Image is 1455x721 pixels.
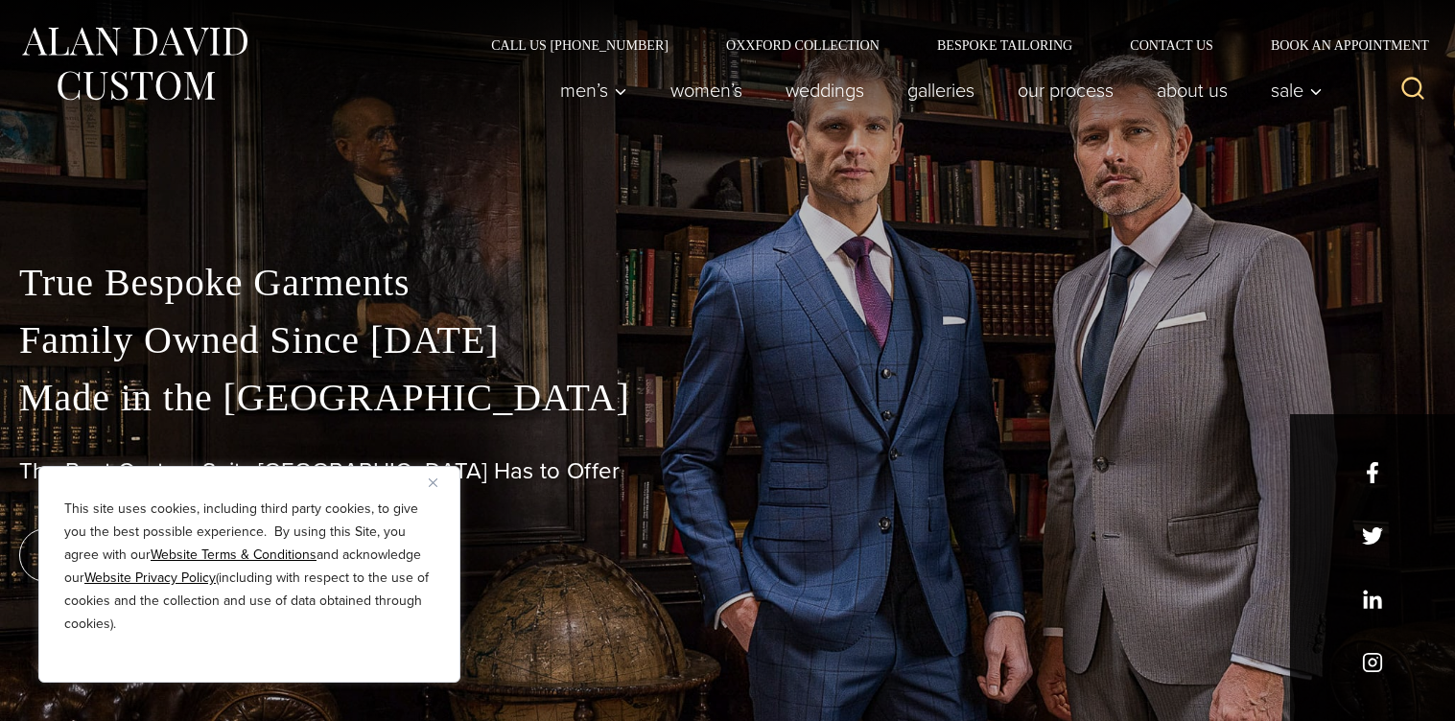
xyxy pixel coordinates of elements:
img: Alan David Custom [19,21,249,106]
p: This site uses cookies, including third party cookies, to give you the best possible experience. ... [64,498,434,636]
nav: Secondary Navigation [462,38,1436,52]
a: Galleries [886,71,997,109]
a: Website Privacy Policy [84,568,216,588]
p: True Bespoke Garments Family Owned Since [DATE] Made in the [GEOGRAPHIC_DATA] [19,254,1436,427]
a: book an appointment [19,528,288,582]
button: Close [429,471,452,494]
a: About Us [1136,71,1250,109]
button: View Search Form [1390,67,1436,113]
span: Men’s [560,81,627,100]
a: Oxxford Collection [697,38,908,52]
a: weddings [764,71,886,109]
a: Contact Us [1101,38,1242,52]
nav: Primary Navigation [539,71,1333,109]
a: Our Process [997,71,1136,109]
a: Bespoke Tailoring [908,38,1101,52]
a: Women’s [649,71,764,109]
a: Website Terms & Conditions [151,545,317,565]
span: Sale [1271,81,1323,100]
a: Call Us [PHONE_NUMBER] [462,38,697,52]
img: Close [429,478,437,487]
h1: The Best Custom Suits [GEOGRAPHIC_DATA] Has to Offer [19,457,1436,485]
a: Book an Appointment [1242,38,1436,52]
